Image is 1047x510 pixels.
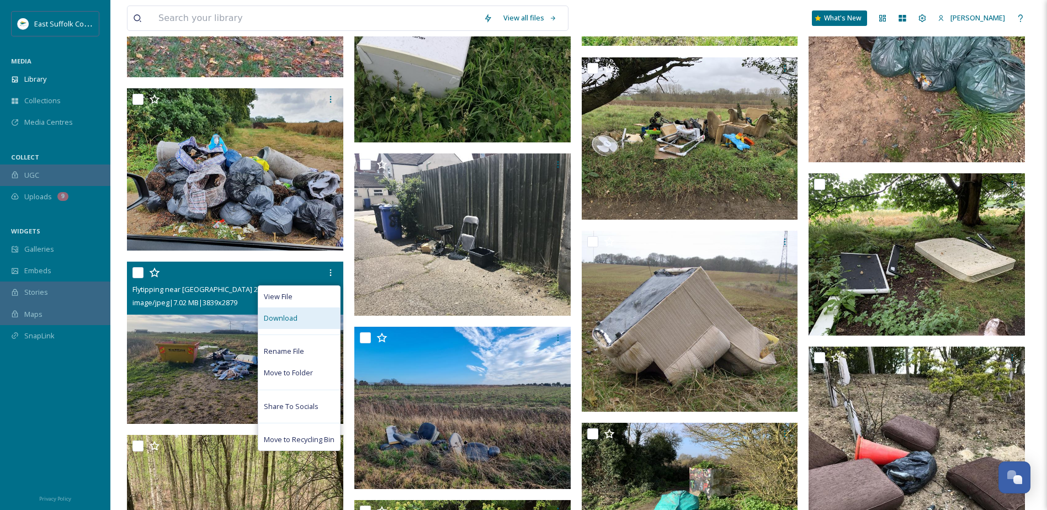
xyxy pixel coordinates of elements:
[932,7,1011,29] a: [PERSON_NAME]
[582,230,798,412] img: flytipping sofa.jpg
[582,57,798,220] img: Flytipping Stratton Hall Drift, Stratton Hall, Levington1.jpeg
[24,244,54,254] span: Galleries
[264,313,297,323] span: Download
[39,495,71,502] span: Privacy Policy
[11,227,40,235] span: WIDGETS
[11,57,31,65] span: MEDIA
[812,10,867,26] a: What's New
[34,18,99,29] span: East Suffolk Council
[153,6,478,30] input: Search your library
[24,331,55,341] span: SnapLink
[127,88,343,251] img: Flytipping Wangford Road, Uggeshall.jpg
[264,291,293,302] span: View File
[950,13,1005,23] span: [PERSON_NAME]
[24,287,48,297] span: Stories
[57,192,68,201] div: 9
[264,368,313,378] span: Move to Folder
[498,7,562,29] a: View all files
[11,153,39,161] span: COLLECT
[24,95,61,106] span: Collections
[24,265,51,276] span: Embeds
[24,309,42,320] span: Maps
[132,284,269,294] span: Flytipping near [GEOGRAPHIC_DATA] 2.jpg
[809,173,1025,336] img: Flytipping Mill Lane, Martlesham.jpeg
[24,192,52,202] span: Uploads
[264,346,304,357] span: Rename File
[132,297,237,307] span: image/jpeg | 7.02 MB | 3839 x 2879
[24,117,73,127] span: Media Centres
[264,401,318,412] span: Share To Socials
[998,461,1030,493] button: Open Chat
[127,262,343,424] img: Flytipping near Waldringfield 2.jpg
[18,18,29,29] img: ESC%20Logo.png
[354,327,571,489] img: Flytipping near Waldringfield 1.jpg
[264,434,334,445] span: Move to Recycling Bin
[39,491,71,504] a: Privacy Policy
[24,74,46,84] span: Library
[24,170,39,180] span: UGC
[354,153,571,316] img: Flytipping Sussex Road, Lowestoft.jpeg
